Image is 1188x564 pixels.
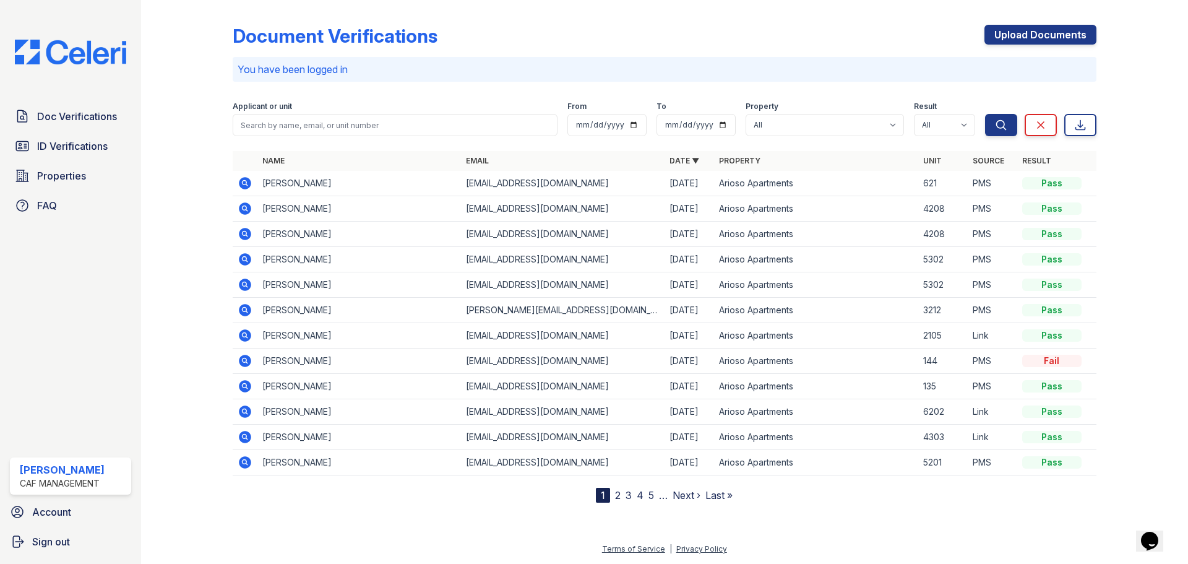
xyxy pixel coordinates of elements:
[233,102,292,111] label: Applicant or unit
[659,488,668,503] span: …
[1022,228,1082,240] div: Pass
[665,323,714,349] td: [DATE]
[665,349,714,374] td: [DATE]
[714,298,918,323] td: Arioso Apartments
[669,544,672,553] div: |
[918,196,968,222] td: 4208
[719,156,760,165] a: Property
[918,222,968,247] td: 4208
[5,40,136,64] img: CE_Logo_Blue-a8612792a0a2168367f1c8372b55b34899dd931a85d93a1a3d3e32e68fde9ad4.png
[714,425,918,450] td: Arioso Apartments
[1022,156,1051,165] a: Result
[37,198,57,213] span: FAQ
[918,374,968,399] td: 135
[714,171,918,196] td: Arioso Apartments
[257,196,461,222] td: [PERSON_NAME]
[1022,406,1082,418] div: Pass
[5,529,136,554] button: Sign out
[676,544,727,553] a: Privacy Policy
[1136,514,1176,552] iframe: chat widget
[5,500,136,524] a: Account
[461,374,665,399] td: [EMAIL_ADDRESS][DOMAIN_NAME]
[461,298,665,323] td: [PERSON_NAME][EMAIL_ADDRESS][DOMAIN_NAME]
[257,171,461,196] td: [PERSON_NAME]
[669,156,699,165] a: Date ▼
[968,171,1017,196] td: PMS
[973,156,1004,165] a: Source
[10,193,131,218] a: FAQ
[257,425,461,450] td: [PERSON_NAME]
[257,399,461,425] td: [PERSON_NAME]
[37,168,86,183] span: Properties
[1022,279,1082,291] div: Pass
[918,323,968,349] td: 2105
[714,349,918,374] td: Arioso Apartments
[665,425,714,450] td: [DATE]
[257,323,461,349] td: [PERSON_NAME]
[1022,456,1082,469] div: Pass
[968,222,1017,247] td: PMS
[461,425,665,450] td: [EMAIL_ADDRESS][DOMAIN_NAME]
[918,171,968,196] td: 621
[461,247,665,272] td: [EMAIL_ADDRESS][DOMAIN_NAME]
[10,104,131,129] a: Doc Verifications
[257,450,461,475] td: [PERSON_NAME]
[1022,380,1082,393] div: Pass
[665,399,714,425] td: [DATE]
[968,374,1017,399] td: PMS
[665,171,714,196] td: [DATE]
[626,489,632,501] a: 3
[705,489,733,501] a: Last »
[714,247,918,272] td: Arioso Apartments
[714,374,918,399] td: Arioso Apartments
[1022,431,1082,443] div: Pass
[37,109,117,124] span: Doc Verifications
[746,102,778,111] label: Property
[233,25,437,47] div: Document Verifications
[1022,329,1082,342] div: Pass
[10,134,131,158] a: ID Verifications
[257,272,461,298] td: [PERSON_NAME]
[968,349,1017,374] td: PMS
[10,163,131,188] a: Properties
[596,488,610,503] div: 1
[918,298,968,323] td: 3212
[257,247,461,272] td: [PERSON_NAME]
[665,247,714,272] td: [DATE]
[923,156,942,165] a: Unit
[37,139,108,154] span: ID Verifications
[20,462,105,477] div: [PERSON_NAME]
[918,272,968,298] td: 5302
[714,450,918,475] td: Arioso Apartments
[602,544,665,553] a: Terms of Service
[257,222,461,247] td: [PERSON_NAME]
[918,349,968,374] td: 144
[968,298,1017,323] td: PMS
[968,323,1017,349] td: Link
[461,323,665,349] td: [EMAIL_ADDRESS][DOMAIN_NAME]
[233,114,557,136] input: Search by name, email, or unit number
[984,25,1096,45] a: Upload Documents
[32,505,71,519] span: Account
[461,450,665,475] td: [EMAIL_ADDRESS][DOMAIN_NAME]
[262,156,285,165] a: Name
[714,222,918,247] td: Arioso Apartments
[461,196,665,222] td: [EMAIL_ADDRESS][DOMAIN_NAME]
[466,156,489,165] a: Email
[567,102,587,111] label: From
[648,489,654,501] a: 5
[257,374,461,399] td: [PERSON_NAME]
[32,534,70,549] span: Sign out
[1022,202,1082,215] div: Pass
[257,298,461,323] td: [PERSON_NAME]
[665,222,714,247] td: [DATE]
[714,323,918,349] td: Arioso Apartments
[673,489,700,501] a: Next ›
[461,171,665,196] td: [EMAIL_ADDRESS][DOMAIN_NAME]
[968,272,1017,298] td: PMS
[615,489,621,501] a: 2
[1022,253,1082,266] div: Pass
[665,450,714,475] td: [DATE]
[665,196,714,222] td: [DATE]
[665,298,714,323] td: [DATE]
